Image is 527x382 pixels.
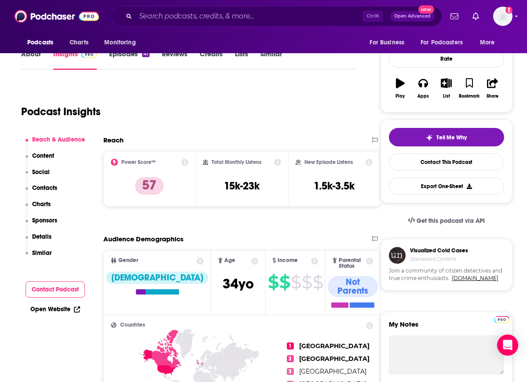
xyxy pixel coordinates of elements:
span: $ [279,275,290,289]
a: Show notifications dropdown [469,9,483,24]
div: Play [395,94,405,99]
a: Contact This Podcast [389,153,504,171]
img: User Profile [493,7,512,26]
a: Show notifications dropdown [447,9,462,24]
div: Search podcasts, credits, & more... [111,6,442,26]
div: List [443,94,450,99]
button: Sponsors [26,217,58,233]
button: Bookmark [458,73,481,104]
a: Pro website [494,315,509,323]
button: open menu [98,34,147,51]
div: 41 [142,51,150,57]
button: Export One-Sheet [389,178,504,195]
h3: 1.5k-3.5k [314,179,355,193]
a: Visualized Cold CasesSponsored ContentJoin a community of citizen detectives and true crime enthu... [381,239,512,312]
a: Get this podcast via API [401,210,492,232]
span: [GEOGRAPHIC_DATA] [299,355,370,363]
h3: Visualized Cold Cases [410,247,468,254]
p: Similar [32,249,52,257]
h2: Total Monthly Listens [212,159,261,165]
img: coldCase.18b32719.png [389,247,406,264]
span: $ [291,275,301,289]
button: open menu [21,34,65,51]
a: Similar [260,50,282,70]
button: Details [26,233,52,249]
span: $ [313,275,323,289]
span: More [480,36,495,49]
button: Show profile menu [493,7,512,26]
button: Open AdvancedNew [390,11,435,22]
button: Apps [412,73,435,104]
h1: Podcast Insights [21,105,101,118]
h2: Power Score™ [121,159,156,165]
p: Reach & Audience [32,136,85,143]
h3: 15k-23k [224,179,260,193]
a: Charts [64,34,94,51]
a: Lists [235,50,248,70]
p: 57 [135,177,164,195]
a: Open Website [30,306,80,313]
p: Content [32,152,54,160]
span: Ctrl K [362,11,383,22]
span: For Podcasters [421,36,463,49]
button: open menu [474,34,506,51]
span: Join a community of citizen detectives and true crime enthusiasts. [389,267,504,282]
img: Podchaser - Follow, Share and Rate Podcasts [15,8,99,25]
div: Open Intercom Messenger [497,335,518,356]
img: Podchaser Pro [81,51,97,58]
div: Apps [417,94,429,99]
span: Gender [118,258,138,263]
label: My Notes [389,320,504,335]
button: open menu [415,34,476,51]
h4: Sponsored Content [410,256,468,262]
span: Logged in as evankrask [493,7,512,26]
button: Contacts [26,184,58,200]
button: List [435,73,457,104]
button: open menu [363,34,415,51]
a: Reviews [162,50,187,70]
p: Charts [32,200,51,208]
button: Share [481,73,504,104]
span: Parental Status [339,258,364,269]
img: tell me why sparkle [426,134,433,141]
span: Charts [70,36,88,49]
span: Age [224,258,235,263]
a: InsightsPodchaser Pro [53,50,97,70]
a: [DOMAIN_NAME] [452,275,498,281]
span: Countries [120,322,145,328]
span: Podcasts [27,36,53,49]
p: Sponsors [32,217,57,224]
span: 34 yo [223,275,254,292]
span: $ [302,275,312,289]
span: 3 [287,368,294,375]
h2: Reach [103,136,124,144]
p: Social [32,168,50,176]
span: $ [268,275,278,289]
a: Credits [200,50,223,70]
p: Contacts [32,184,57,192]
span: For Business [370,36,404,49]
span: 2 [287,355,294,362]
div: Share [487,94,498,99]
span: [GEOGRAPHIC_DATA] [299,342,370,350]
button: Reach & Audience [26,136,85,152]
span: Get this podcast via API [417,217,485,225]
img: Podchaser Pro [494,316,509,323]
span: [GEOGRAPHIC_DATA] [299,367,366,375]
button: Social [26,168,50,185]
button: tell me why sparkleTell Me Why [389,128,504,146]
p: Details [32,233,51,240]
h2: New Episode Listens [304,159,353,165]
svg: Add a profile image [505,7,512,14]
span: Tell Me Why [436,134,467,141]
button: Charts [26,200,51,217]
div: Bookmark [459,94,479,99]
button: Similar [26,249,52,266]
a: Episodes41 [109,50,150,70]
button: Contact Podcast [26,281,85,298]
span: Open Advanced [394,14,431,18]
span: 1 [287,342,294,349]
div: [DEMOGRAPHIC_DATA] [106,272,209,284]
div: Rate [389,50,504,68]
